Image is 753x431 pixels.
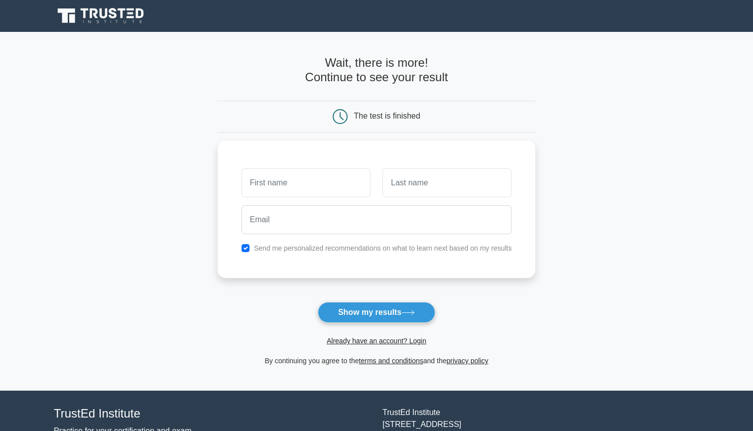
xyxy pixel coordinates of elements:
button: Show my results [318,302,435,323]
a: terms and conditions [359,357,423,365]
input: First name [242,168,371,197]
input: Last name [382,168,511,197]
div: The test is finished [354,112,420,120]
h4: TrustEd Institute [54,407,371,421]
label: Send me personalized recommendations on what to learn next based on my results [254,244,512,252]
a: privacy policy [447,357,489,365]
a: Already have an account? Login [327,337,426,345]
input: Email [242,205,512,234]
h4: Wait, there is more! Continue to see your result [218,56,536,85]
div: By continuing you agree to the and the [212,355,542,367]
